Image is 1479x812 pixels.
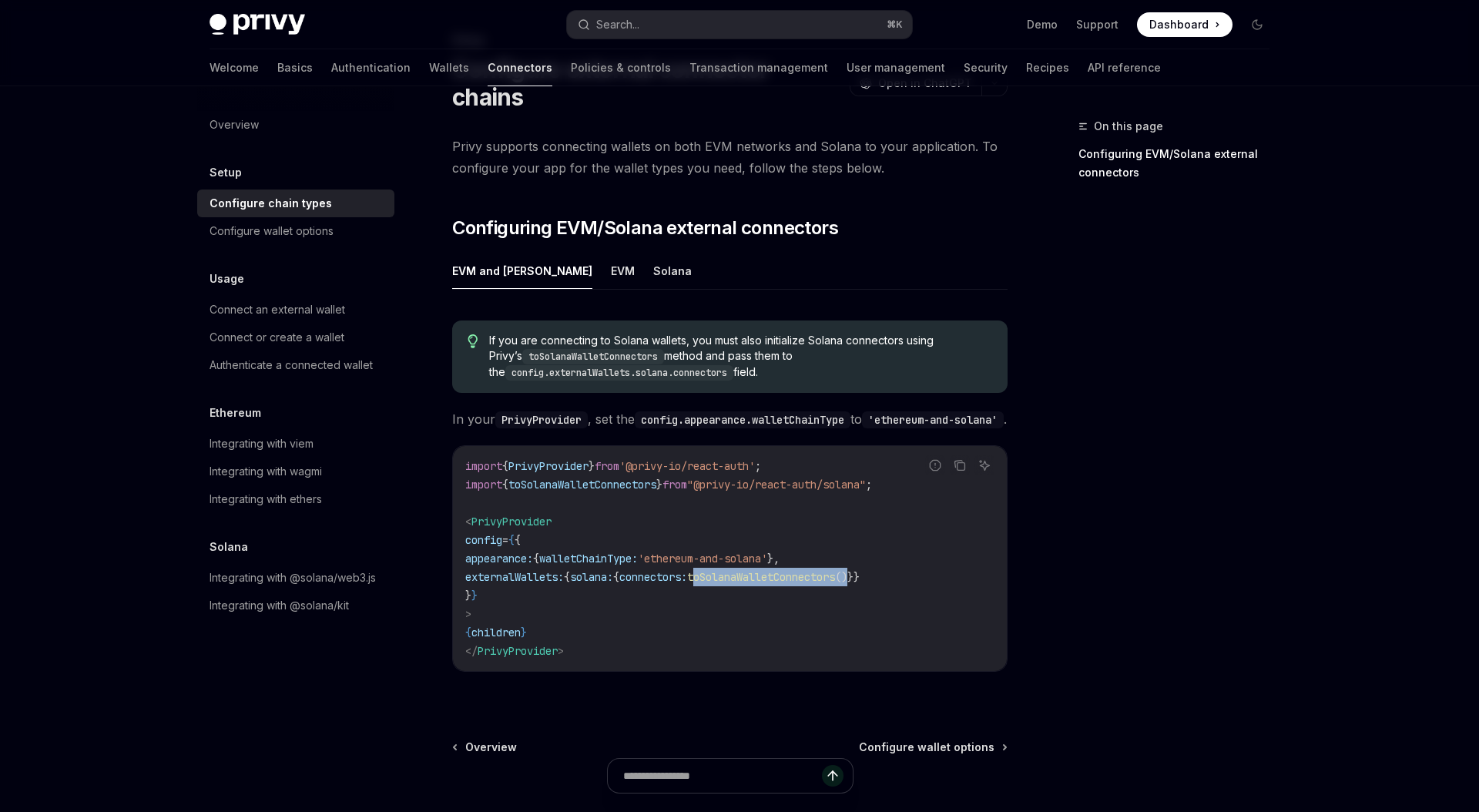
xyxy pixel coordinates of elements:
span: Configure wallet options [859,740,994,755]
a: Integrating with ethers [197,485,394,513]
div: Connect an external wallet [210,300,345,319]
span: > [465,607,471,621]
a: Basics [277,49,313,86]
a: Configuring EVM/Solana external connectors [1078,142,1282,185]
a: Wallets [429,49,469,86]
span: { [508,533,515,547]
span: If you are connecting to Solana wallets, you must also initialize Solana connectors using Privy’s... [489,333,992,381]
button: Search...⌘K [567,11,912,39]
a: Support [1076,17,1118,32]
span: 'ethereum-and-solana' [638,552,767,565]
a: Integrating with viem [197,430,394,458]
div: Integrating with @solana/kit [210,596,349,615]
span: { [502,459,508,473]
span: PrivyProvider [471,515,552,528]
a: Configure chain types [197,190,394,217]
span: } [521,626,527,639]
a: Dashboard [1137,12,1232,37]
button: Copy the contents from the code block [950,455,970,475]
a: Integrating with @solana/web3.js [197,564,394,592]
img: dark logo [210,14,305,35]
span: PrivyProvider [478,644,558,658]
code: config.externalWallets.solana.connectors [505,365,733,381]
button: Toggle dark mode [1245,12,1269,37]
a: Configure wallet options [859,740,1006,755]
a: Connectors [488,49,552,86]
h5: Usage [210,270,244,288]
span: } [589,459,595,473]
a: Transaction management [689,49,828,86]
a: Demo [1027,17,1058,32]
div: Configure wallet options [210,222,334,240]
a: Connect or create a wallet [197,324,394,351]
code: PrivyProvider [495,411,588,428]
span: appearance: [465,552,533,565]
a: Integrating with @solana/kit [197,592,394,619]
div: Overview [210,116,259,134]
a: Connect an external wallet [197,296,394,324]
span: Overview [465,740,517,755]
span: ; [755,459,761,473]
h5: Solana [210,538,248,556]
h5: Ethereum [210,404,261,422]
a: Recipes [1026,49,1069,86]
a: Configure wallet options [197,217,394,245]
span: connectors: [619,570,687,584]
button: EVM [611,253,635,289]
span: Dashboard [1149,17,1209,32]
span: } [465,589,471,602]
span: toSolanaWalletConnectors [687,570,835,584]
span: On this page [1094,117,1163,136]
span: } [656,478,662,492]
a: Integrating with wagmi [197,458,394,485]
a: Authenticate a connected wallet [197,351,394,379]
span: PrivyProvider [508,459,589,473]
span: children [471,626,521,639]
span: { [533,552,539,565]
span: = [502,533,508,547]
a: API reference [1088,49,1161,86]
h5: Setup [210,163,242,182]
span: solana: [570,570,613,584]
span: }, [767,552,780,565]
a: User management [847,49,945,86]
a: Overview [454,740,517,755]
a: Policies & controls [571,49,671,86]
span: { [613,570,619,584]
button: Solana [653,253,692,289]
span: { [465,626,471,639]
span: toSolanaWalletConnectors [508,478,656,492]
div: Integrating with viem [210,435,314,453]
span: Privy supports connecting wallets on both EVM networks and Solana to your application. To configu... [452,136,1008,179]
button: Report incorrect code [925,455,945,475]
button: Ask AI [974,455,994,475]
code: config.appearance.walletChainType [635,411,850,428]
span: { [564,570,570,584]
span: from [662,478,687,492]
span: "@privy-io/react-auth/solana" [687,478,866,492]
span: > [558,644,564,658]
div: Connect or create a wallet [210,328,344,347]
span: externalWallets: [465,570,564,584]
div: Search... [596,15,639,34]
span: { [515,533,521,547]
code: 'ethereum-and-solana' [862,411,1004,428]
div: Configure chain types [210,194,332,213]
a: Security [964,49,1008,86]
a: Overview [197,111,394,139]
span: import [465,459,502,473]
div: Integrating with wagmi [210,462,322,481]
span: walletChainType: [539,552,638,565]
span: config [465,533,502,547]
span: } [471,589,478,602]
a: Authentication [331,49,411,86]
button: Send message [822,765,843,787]
div: Integrating with @solana/web3.js [210,569,376,587]
div: Authenticate a connected wallet [210,356,373,374]
span: ()}} [835,570,860,584]
span: </ [465,644,478,658]
span: Configuring EVM/Solana external connectors [452,216,838,240]
a: Welcome [210,49,259,86]
svg: Tip [468,334,478,348]
span: import [465,478,502,492]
